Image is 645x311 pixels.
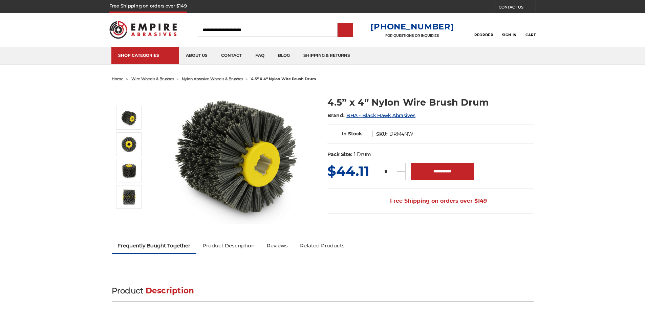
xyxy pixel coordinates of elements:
[502,33,517,37] span: Sign In
[112,286,144,295] span: Product
[121,188,137,205] img: abrasive impregnated nylon brush
[196,238,261,253] a: Product Description
[251,76,316,81] span: 4.5” x 4” nylon wire brush drum
[327,163,369,179] span: $44.11
[121,162,137,179] img: round nylon brushes industrial
[376,131,388,138] dt: SKU:
[370,22,454,31] a: [PHONE_NUMBER]
[146,286,194,295] span: Description
[182,76,243,81] a: nylon abrasive wheels & brushes
[346,112,415,118] a: BHA - Black Hawk Abrasives
[525,33,536,37] span: Cart
[297,47,357,64] a: shipping & returns
[339,23,352,37] input: Submit
[327,112,345,118] span: Brand:
[261,238,294,253] a: Reviews
[179,47,214,64] a: about us
[118,53,172,58] div: SHOP CATEGORIES
[121,136,137,153] img: quad key arbor nylon wire brush drum
[121,109,137,126] img: 4.5 inch x 4 inch Abrasive nylon brush
[525,22,536,37] a: Cart
[354,151,371,158] dd: 1 Drum
[342,131,362,137] span: In Stock
[474,22,493,37] a: Reorder
[294,238,351,253] a: Related Products
[499,3,536,13] a: CONTACT US
[121,91,137,106] button: Previous
[389,131,413,138] dd: DRM4NW
[249,47,271,64] a: faq
[327,96,534,109] h1: 4.5” x 4” Nylon Wire Brush Drum
[109,17,177,43] img: Empire Abrasives
[474,33,493,37] span: Reorder
[131,76,174,81] a: wire wheels & brushes
[271,47,297,64] a: blog
[374,194,487,208] span: Free Shipping on orders over $149
[214,47,249,64] a: contact
[112,238,197,253] a: Frequently Bought Together
[370,34,454,38] p: FOR QUESTIONS OR INQUIRIES
[112,76,124,81] a: home
[121,210,137,225] button: Next
[327,151,352,158] dt: Pack Size:
[170,89,305,224] img: 4.5 inch x 4 inch Abrasive nylon brush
